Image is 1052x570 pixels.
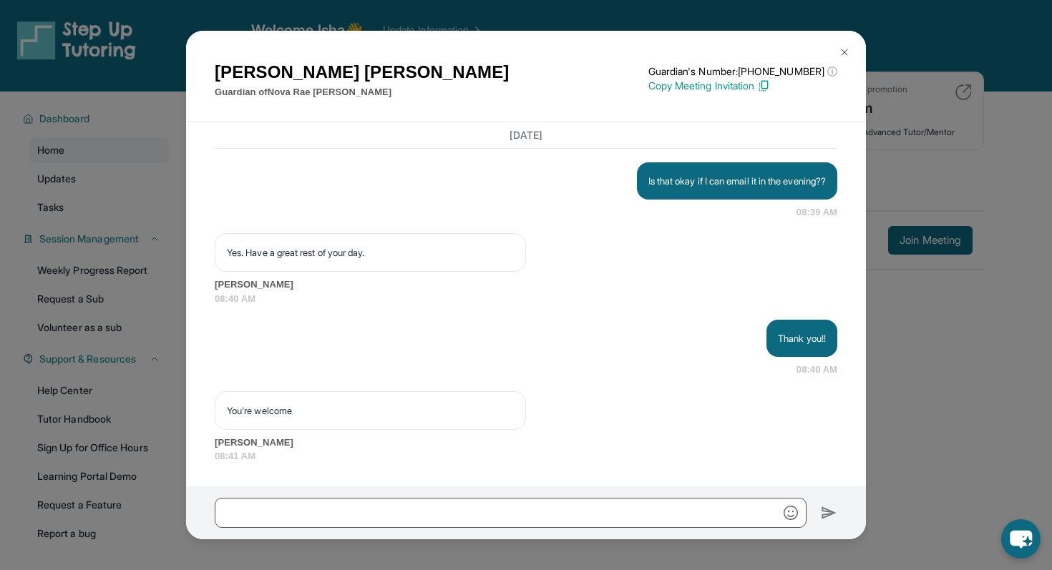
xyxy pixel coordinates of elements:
[827,64,837,79] span: ⓘ
[1001,519,1041,559] button: chat-button
[648,64,837,79] p: Guardian's Number: [PHONE_NUMBER]
[797,205,837,220] span: 08:39 AM
[821,504,837,521] img: Send icon
[215,449,837,463] span: 08:41 AM
[648,174,826,188] p: Is that okay if I can email it in the evening??
[215,436,837,450] span: [PERSON_NAME]
[215,59,509,85] h1: [PERSON_NAME] [PERSON_NAME]
[215,292,837,306] span: 08:40 AM
[757,79,770,92] img: Copy Icon
[648,79,837,93] p: Copy Meeting Invitation
[227,403,514,418] p: You're welcome
[215,128,837,142] h3: [DATE]
[778,331,826,345] p: Thank you!!
[215,277,837,292] span: [PERSON_NAME]
[227,245,514,260] p: Yes. Have a great rest of your day.
[784,506,798,520] img: Emoji
[797,363,837,377] span: 08:40 AM
[215,85,509,99] p: Guardian of Nova Rae [PERSON_NAME]
[839,46,850,58] img: Close Icon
